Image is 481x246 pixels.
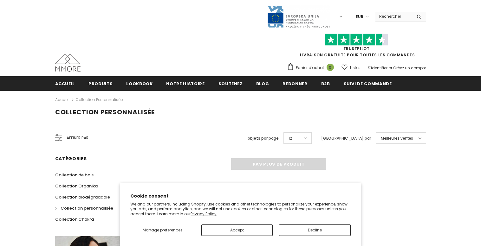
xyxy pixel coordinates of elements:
[343,46,370,51] a: TrustPilot
[55,214,94,225] a: Collection Chakra
[375,12,412,21] input: Search Site
[166,76,205,91] a: Notre histoire
[55,96,69,104] a: Accueil
[61,205,113,211] span: Collection personnalisée
[267,14,330,19] a: Javni Razpis
[321,76,330,91] a: B2B
[283,76,307,91] a: Redonner
[55,180,98,192] a: Collection Organika
[130,202,351,217] p: We and our partners, including Shopify, use cookies and other technologies to personalize your ex...
[248,135,279,142] label: objets par page
[88,81,113,87] span: Produits
[55,155,87,162] span: Catégories
[218,76,243,91] a: soutenez
[55,54,81,72] img: Cas MMORE
[55,194,110,200] span: Collection biodégradable
[55,76,75,91] a: Accueil
[388,65,392,71] span: or
[55,169,94,180] a: Collection de bois
[55,108,155,117] span: Collection personnalisée
[344,81,392,87] span: Suivi de commande
[201,224,273,236] button: Accept
[75,97,123,102] a: Collection personnalisée
[393,65,426,71] a: Créez un compte
[381,135,413,142] span: Meilleures ventes
[55,183,98,189] span: Collection Organika
[356,14,363,20] span: EUR
[279,224,350,236] button: Decline
[350,65,361,71] span: Listes
[67,135,88,142] span: Affiner par
[130,224,195,236] button: Manage preferences
[256,81,269,87] span: Blog
[283,81,307,87] span: Redonner
[287,63,337,73] a: Panier d'achat 0
[287,36,426,58] span: LIVRAISON GRATUITE POUR TOUTES LES COMMANDES
[344,76,392,91] a: Suivi de commande
[267,5,330,28] img: Javni Razpis
[126,76,153,91] a: Lookbook
[289,135,292,142] span: 12
[55,203,113,214] a: Collection personnalisée
[321,135,371,142] label: [GEOGRAPHIC_DATA] par
[191,211,217,217] a: Privacy Policy
[368,65,387,71] a: S'identifier
[341,62,361,73] a: Listes
[321,81,330,87] span: B2B
[55,172,94,178] span: Collection de bois
[55,81,75,87] span: Accueil
[166,81,205,87] span: Notre histoire
[55,192,110,203] a: Collection biodégradable
[88,76,113,91] a: Produits
[126,81,153,87] span: Lookbook
[296,65,324,71] span: Panier d'achat
[218,81,243,87] span: soutenez
[256,76,269,91] a: Blog
[55,216,94,222] span: Collection Chakra
[130,193,351,199] h2: Cookie consent
[143,227,183,233] span: Manage preferences
[325,34,388,46] img: Faites confiance aux étoiles pilotes
[327,64,334,71] span: 0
